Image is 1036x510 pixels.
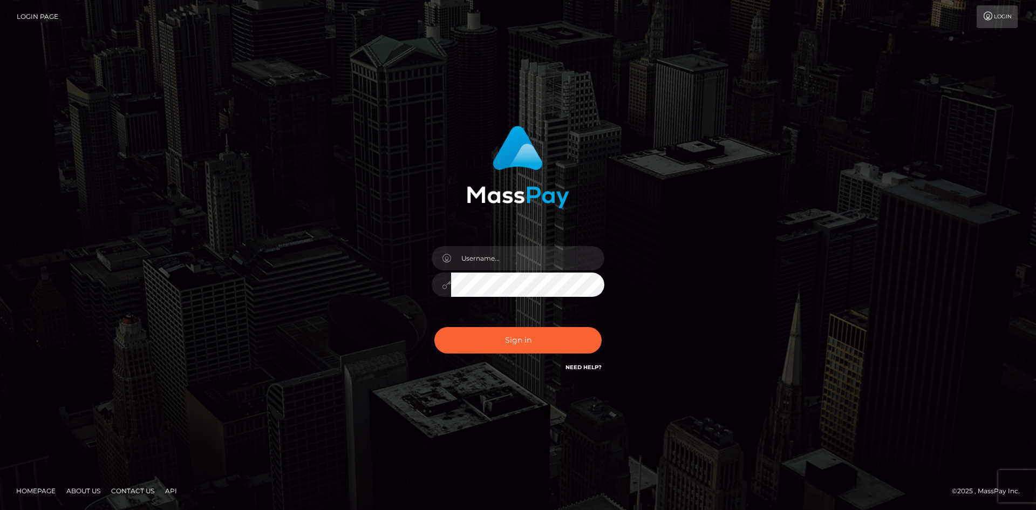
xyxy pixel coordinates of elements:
a: Contact Us [107,482,159,499]
input: Username... [451,246,604,270]
div: © 2025 , MassPay Inc. [952,485,1028,497]
a: Login Page [17,5,58,28]
a: Homepage [12,482,60,499]
a: Need Help? [565,364,602,371]
img: MassPay Login [467,126,569,208]
button: Sign in [434,327,602,353]
a: About Us [62,482,105,499]
a: API [161,482,181,499]
a: Login [977,5,1018,28]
